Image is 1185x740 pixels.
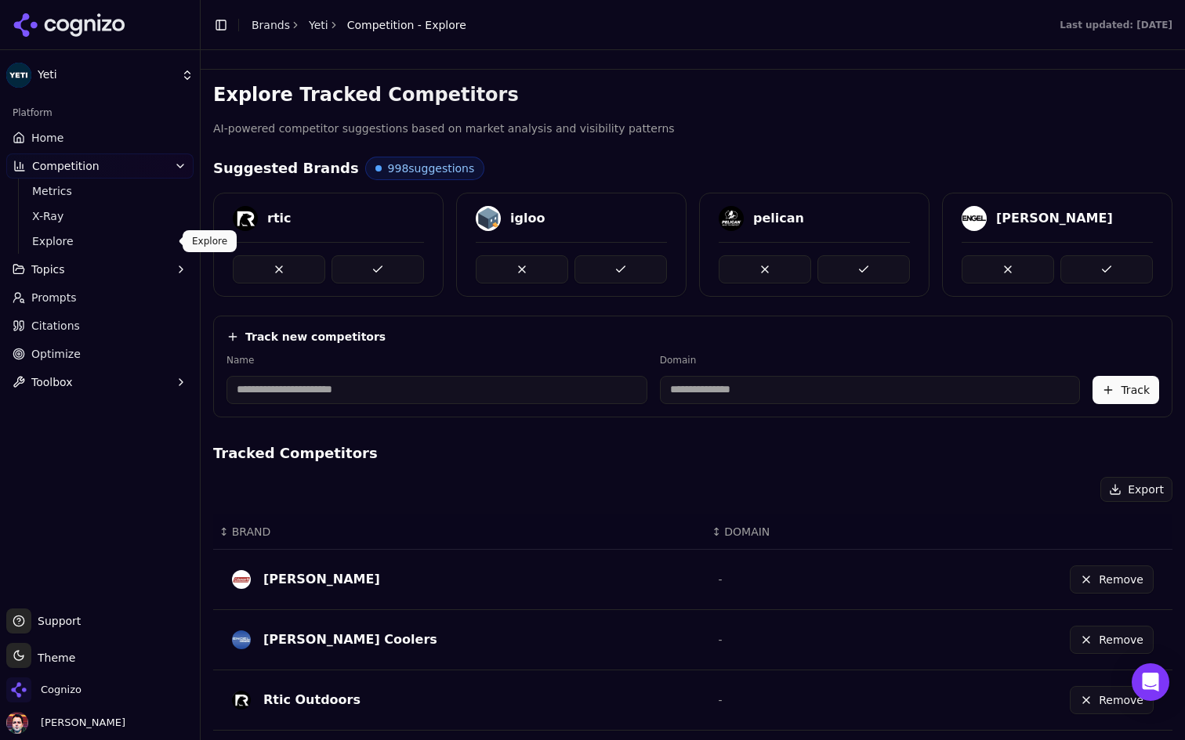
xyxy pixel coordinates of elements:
[996,209,1113,228] div: [PERSON_NAME]
[267,209,292,228] div: rtic
[712,524,908,540] div: ↕DOMAIN
[263,630,437,649] div: [PERSON_NAME] Coolers
[232,524,271,540] span: BRAND
[1070,686,1154,714] button: Remove
[219,524,700,540] div: ↕BRAND
[245,329,386,345] h4: Track new competitors
[724,524,770,540] span: DOMAIN
[6,100,194,125] div: Platform
[6,712,125,734] button: Open user button
[38,68,175,82] span: Yeti
[232,630,251,649] img: engel coolers
[213,82,1172,107] h3: Explore Tracked Competitors
[31,613,81,629] span: Support
[510,209,545,228] div: igloo
[388,161,475,176] span: 998 suggestions
[263,691,361,709] div: Rtic Outdoors
[6,285,194,310] a: Prompts
[26,230,175,252] a: Explore
[31,262,65,277] span: Topics
[476,206,501,231] img: igloo
[31,652,75,664] span: Theme
[26,180,175,202] a: Metrics
[252,17,466,33] nav: breadcrumb
[1100,477,1172,502] button: Export
[213,442,1172,464] h4: Tracked Competitors
[34,716,125,730] span: [PERSON_NAME]
[6,370,194,395] button: Toolbox
[252,19,290,31] a: Brands
[26,205,175,227] a: X-Ray
[6,257,194,282] button: Topics
[31,346,81,362] span: Optimize
[232,691,251,709] img: rtic outdoors
[347,17,466,33] span: Competition - Explore
[6,313,194,338] a: Citations
[1070,626,1154,654] button: Remove
[213,157,359,179] h4: Suggested Brands
[719,206,744,231] img: pelican
[6,125,194,150] a: Home
[213,514,706,550] th: BRAND
[962,206,987,231] img: engel
[213,120,1172,138] p: AI-powered competitor suggestions based on market analysis and visibility patterns
[660,354,1081,366] label: Domain
[1093,376,1159,404] button: Track
[31,130,63,146] span: Home
[32,233,169,249] span: Explore
[31,318,80,334] span: Citations
[6,677,31,702] img: Cognizo
[309,17,328,33] a: Yeti
[32,183,169,199] span: Metrics
[6,153,194,179] button: Competition
[706,514,914,550] th: DOMAIN
[6,341,194,366] a: Optimize
[233,206,258,231] img: rtic
[41,683,82,697] span: Cognizo
[6,63,31,88] img: Yeti
[753,209,804,228] div: pelican
[31,290,77,305] span: Prompts
[32,158,100,174] span: Competition
[719,634,723,646] span: -
[1060,19,1172,31] div: Last updated: [DATE]
[1132,663,1169,701] div: Open Intercom Messenger
[719,694,723,706] span: -
[263,570,380,589] div: [PERSON_NAME]
[32,208,169,224] span: X-Ray
[6,712,28,734] img: Deniz Ozcan
[1070,565,1154,594] button: Remove
[31,374,73,390] span: Toolbox
[6,677,82,702] button: Open organization switcher
[719,573,723,586] span: -
[226,354,647,366] label: Name
[192,235,227,247] p: Explore
[232,570,251,589] img: coleman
